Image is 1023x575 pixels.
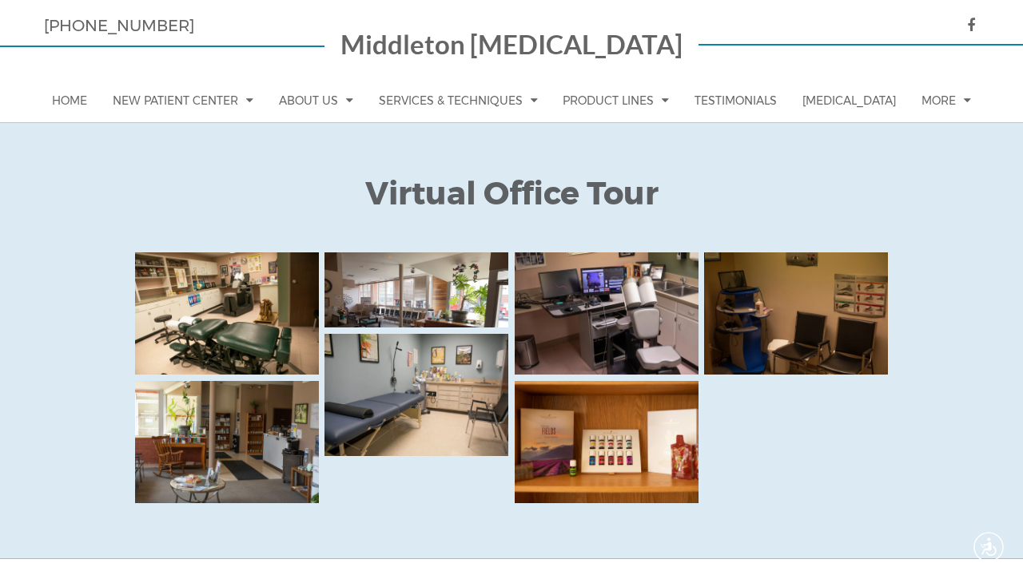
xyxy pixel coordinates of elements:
a: Middleton [MEDICAL_DATA] [340,32,683,62]
a: New Patient Center [105,78,261,122]
img: 2 [324,252,508,327]
img: 4 [704,252,888,375]
a: icon facebook [951,18,979,34]
a: Services & Techniques [371,78,546,122]
img: 7 [515,381,699,503]
img: 6 [135,381,319,503]
img: 1 [135,252,319,375]
a: Home [44,79,95,122]
a: [PHONE_NUMBER] [44,16,194,35]
a: More [914,78,979,122]
a: Product Lines [555,78,677,122]
a: [MEDICAL_DATA] [794,79,904,122]
img: 5 [324,334,508,456]
img: 3 [515,252,699,375]
a: Testimonials [687,79,785,122]
h1: Virtual Office Tour [132,175,891,229]
a: About Us [271,78,361,122]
